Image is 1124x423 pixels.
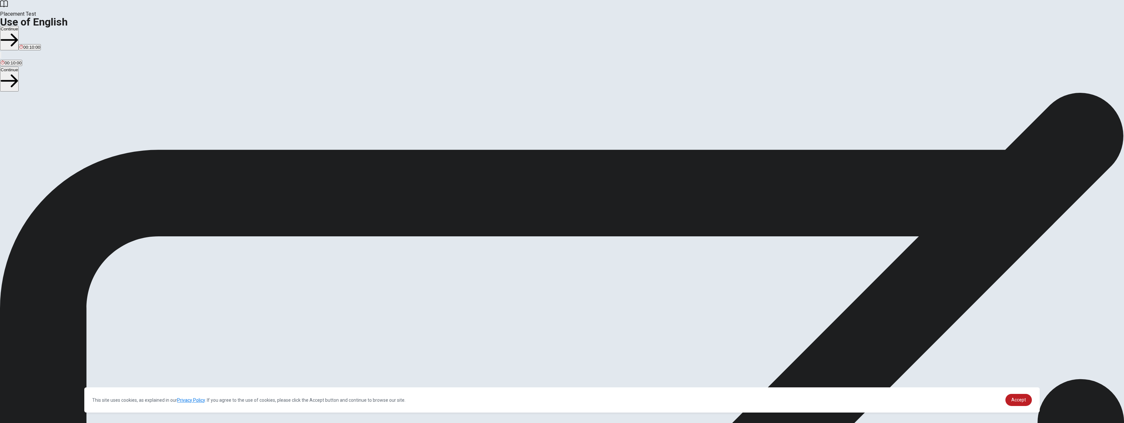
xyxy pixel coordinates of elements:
[1011,397,1026,402] span: Accept
[92,398,405,403] span: This site uses cookies, as explained in our . If you agree to the use of cookies, please click th...
[177,398,205,403] a: Privacy Policy
[1005,394,1032,406] a: dismiss cookie message
[84,387,1040,413] div: cookieconsent
[5,60,22,65] span: 00:10:00
[23,45,40,50] span: 00:10:00
[19,44,41,50] button: 00:10:00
